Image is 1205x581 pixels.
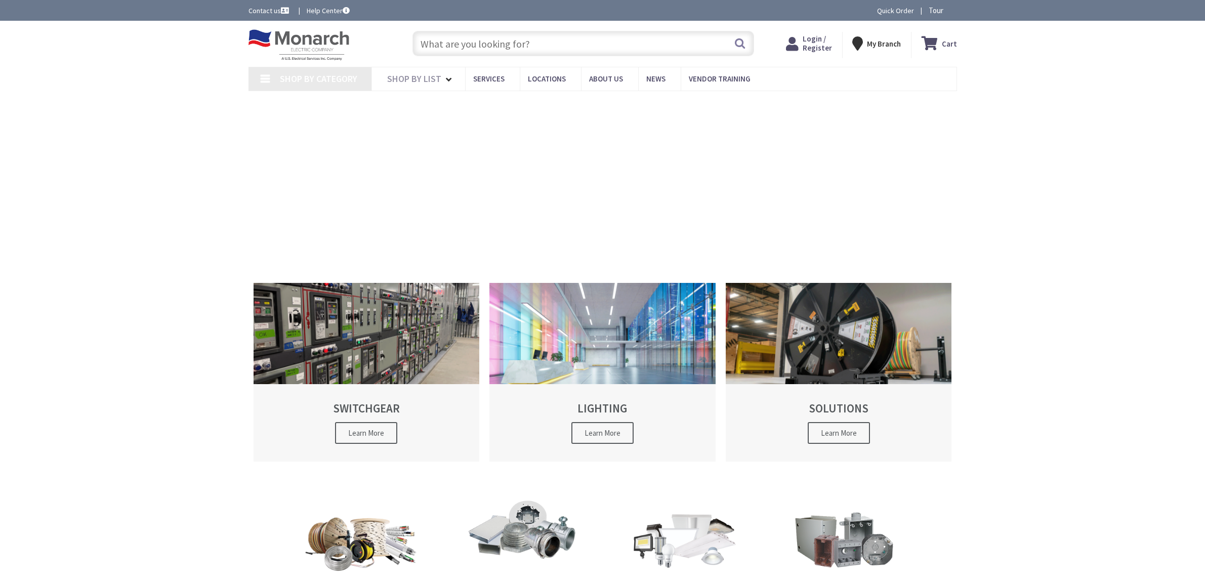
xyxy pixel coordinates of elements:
[271,402,462,414] h2: SWITCHGEAR
[280,73,357,85] span: Shop By Category
[877,6,914,16] a: Quick Order
[929,6,954,15] span: Tour
[307,6,350,16] a: Help Center
[646,74,666,84] span: News
[803,34,832,53] span: Login / Register
[248,29,350,61] img: Monarch Electric Company
[571,422,634,444] span: Learn More
[743,402,934,414] h2: SOLUTIONS
[922,34,957,53] a: Cart
[726,283,952,462] a: SOLUTIONS Learn More
[248,6,291,16] a: Contact us
[335,422,397,444] span: Learn More
[689,74,751,84] span: Vendor Training
[254,283,480,462] a: SWITCHGEAR Learn More
[852,34,901,53] div: My Branch
[507,402,698,414] h2: LIGHTING
[867,39,901,49] strong: My Branch
[489,283,716,462] a: LIGHTING Learn More
[528,74,566,84] span: Locations
[412,31,754,56] input: What are you looking for?
[473,74,505,84] span: Services
[589,74,623,84] span: About Us
[942,34,957,53] strong: Cart
[808,422,870,444] span: Learn More
[387,73,441,85] span: Shop By List
[786,34,832,53] a: Login / Register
